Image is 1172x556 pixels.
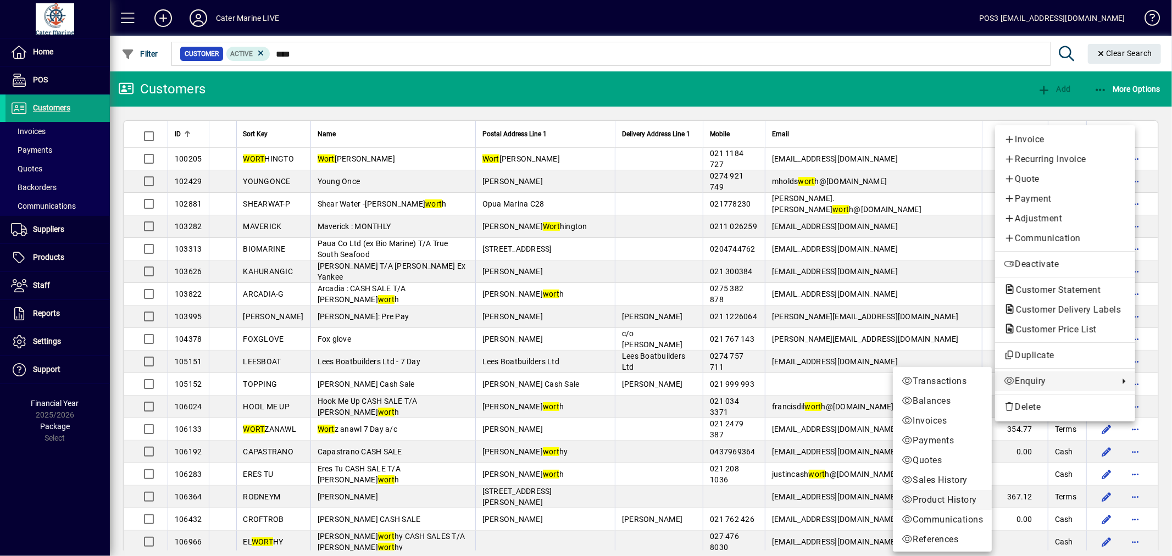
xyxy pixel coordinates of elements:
[902,513,983,526] span: Communications
[1004,173,1126,186] span: Quote
[1004,153,1126,166] span: Recurring Invoice
[995,254,1135,274] button: Deactivate customer
[902,493,983,507] span: Product History
[1004,401,1126,414] span: Delete
[902,533,983,546] span: References
[1004,375,1113,388] span: Enquiry
[1004,192,1126,205] span: Payment
[902,474,983,487] span: Sales History
[1004,133,1126,146] span: Invoice
[1004,304,1126,315] span: Customer Delivery Labels
[902,375,983,388] span: Transactions
[1004,258,1126,271] span: Deactivate
[902,454,983,467] span: Quotes
[902,434,983,447] span: Payments
[902,414,983,427] span: Invoices
[1004,324,1102,335] span: Customer Price List
[902,394,983,408] span: Balances
[1004,232,1126,245] span: Communication
[1004,349,1126,362] span: Duplicate
[1004,212,1126,225] span: Adjustment
[1004,285,1106,295] span: Customer Statement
